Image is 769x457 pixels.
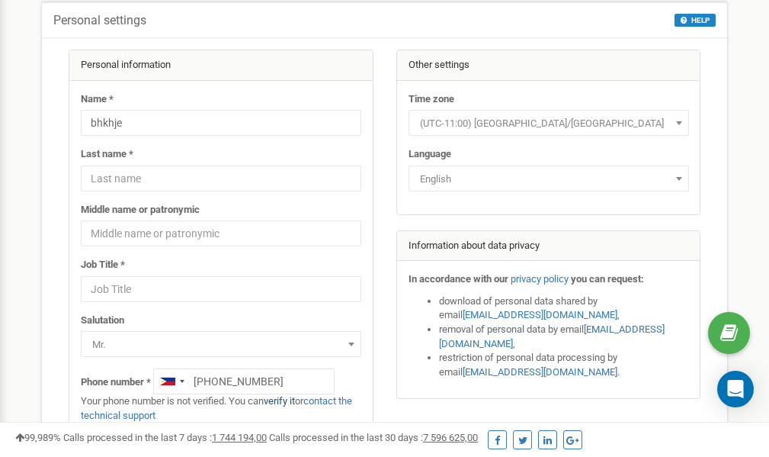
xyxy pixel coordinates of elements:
[81,203,200,217] label: Middle name or patronymic
[414,169,684,190] span: English
[81,110,361,136] input: Name
[439,294,689,323] li: download of personal data shared by email ,
[212,432,267,443] u: 1 744 194,00
[81,375,151,390] label: Phone number *
[63,432,267,443] span: Calls processed in the last 7 days :
[571,273,644,285] strong: you can request:
[463,309,617,320] a: [EMAIL_ADDRESS][DOMAIN_NAME]
[86,334,356,356] span: Mr.
[81,147,133,162] label: Last name *
[154,369,189,394] div: Telephone country code
[81,220,361,246] input: Middle name or patronymic
[81,394,361,423] p: Your phone number is not verified. You can or
[674,14,716,27] button: HELP
[439,323,689,351] li: removal of personal data by email ,
[717,371,754,407] div: Open Intercom Messenger
[81,276,361,302] input: Job Title
[409,166,689,191] span: English
[81,395,352,421] a: contact the technical support
[81,258,125,272] label: Job Title *
[81,92,114,107] label: Name *
[463,366,617,378] a: [EMAIL_ADDRESS][DOMAIN_NAME]
[81,314,124,328] label: Salutation
[153,368,335,394] input: +1-800-555-55-55
[397,50,700,81] div: Other settings
[409,273,508,285] strong: In accordance with our
[69,50,373,81] div: Personal information
[423,432,478,443] u: 7 596 625,00
[414,113,684,134] span: (UTC-11:00) Pacific/Midway
[409,92,454,107] label: Time zone
[81,331,361,357] span: Mr.
[264,395,295,407] a: verify it
[269,432,478,443] span: Calls processed in the last 30 days :
[511,273,569,285] a: privacy policy
[15,432,61,443] span: 99,989%
[53,14,146,27] h5: Personal settings
[439,323,665,349] a: [EMAIL_ADDRESS][DOMAIN_NAME]
[409,110,689,136] span: (UTC-11:00) Pacific/Midway
[439,351,689,379] li: restriction of personal data processing by email .
[81,166,361,191] input: Last name
[397,231,700,262] div: Information about data privacy
[409,147,451,162] label: Language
